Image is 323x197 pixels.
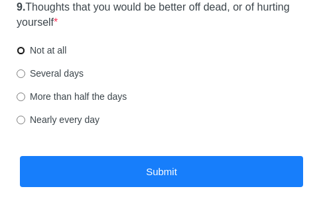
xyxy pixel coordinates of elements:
[20,156,303,187] button: Submit
[17,1,25,13] strong: 9.
[17,93,25,101] input: More than half the days
[17,113,99,126] label: Nearly every day
[17,69,25,78] input: Several days
[17,44,66,57] label: Not at all
[17,67,84,80] label: Several days
[17,90,127,103] label: More than half the days
[17,116,25,124] input: Nearly every day
[17,46,25,55] input: Not at all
